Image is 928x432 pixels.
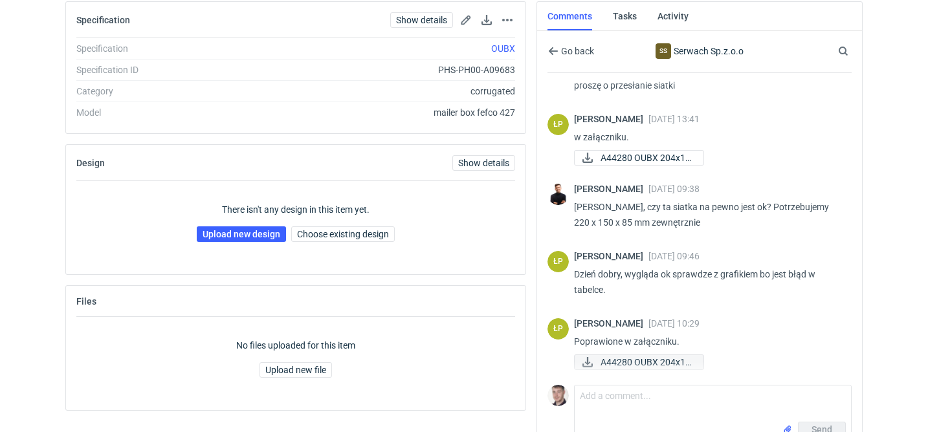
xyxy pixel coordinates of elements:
div: A44280 OUBX 204x144x81xE.pdf [574,150,703,166]
a: OUBX [491,43,515,54]
span: A44280 OUBX 204x14... [601,151,693,165]
a: Activity [657,2,689,30]
p: Poprawione w załączniku. [574,334,841,349]
div: Category [76,85,252,98]
span: Go back [558,47,594,56]
span: [DATE] 09:46 [648,251,700,261]
p: w załączniku. [574,129,841,145]
div: corrugated [252,85,515,98]
div: Serwach Sp.z.o.o [637,43,763,59]
a: Upload new design [197,226,286,242]
div: mailer box fefco 427 [252,106,515,119]
button: Actions [500,12,515,28]
div: A44280 OUBX 204x144x81xE.pdf [574,354,703,370]
a: Show details [452,155,515,171]
button: Download specification [479,12,494,28]
div: Łukasz Postawa [547,251,569,272]
div: Łukasz Postawa [547,114,569,135]
span: A44280 OUBX 204x14... [601,355,693,369]
figcaption: ŁP [547,251,569,272]
figcaption: ŁP [547,318,569,340]
span: [DATE] 09:38 [648,184,700,194]
span: [DATE] 13:41 [648,114,700,124]
div: Model [76,106,252,119]
h2: Files [76,296,96,307]
p: There isn't any design in this item yet. [222,203,370,216]
figcaption: ŁP [547,114,569,135]
span: [PERSON_NAME] [574,318,648,329]
a: Comments [547,2,592,30]
button: Go back [547,43,595,59]
span: Choose existing design [297,230,389,239]
div: Łukasz Postawa [547,318,569,340]
h2: Design [76,158,105,168]
div: Specification ID [76,63,252,76]
h2: Specification [76,15,130,25]
img: Tomasz Kubiak [547,184,569,205]
span: [PERSON_NAME] [574,114,648,124]
img: Maciej Sikora [547,385,569,406]
a: A44280 OUBX 204x14... [574,354,704,370]
input: Search [835,43,877,59]
span: [DATE] 10:29 [648,318,700,329]
a: Show details [390,12,453,28]
span: [PERSON_NAME] [574,184,648,194]
figcaption: SS [656,43,671,59]
button: Choose existing design [291,226,395,242]
span: Upload new file [265,365,326,374]
div: Serwach Sp.z.o.o [656,43,671,59]
a: A44280 OUBX 204x14... [574,150,704,166]
span: [PERSON_NAME] [574,251,648,261]
button: Edit spec [458,12,474,28]
button: Upload new file [260,362,332,378]
p: Dzień dobry, wygląda ok sprawdze z grafikiem bo jest błąd w tabelce. [574,266,841,297]
p: [PERSON_NAME], czy ta siatka na pewno jest ok? Potrzebujemy 220 x 150 x 85 mm zewnętrznie [574,199,841,230]
p: No files uploaded for this item [236,339,355,352]
a: Tasks [613,2,637,30]
div: PHS-PH00-A09683 [252,63,515,76]
div: Specification [76,42,252,55]
p: CBNM - 1 proszę o przesłanie siatki [574,62,841,93]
